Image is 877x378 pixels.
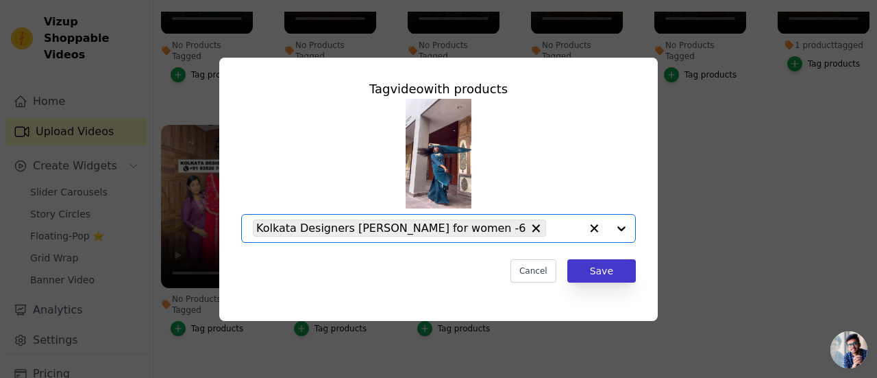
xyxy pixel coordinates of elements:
[406,99,471,209] img: reel-preview-3pg7ub-cn.myshopify.com-3696844297438981894_74361763995.jpeg
[830,331,867,368] a: Open chat
[567,259,636,283] button: Save
[256,220,526,237] span: Kolkata Designers [PERSON_NAME] for women -6
[241,80,636,99] div: Tag video with products
[510,259,556,283] button: Cancel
